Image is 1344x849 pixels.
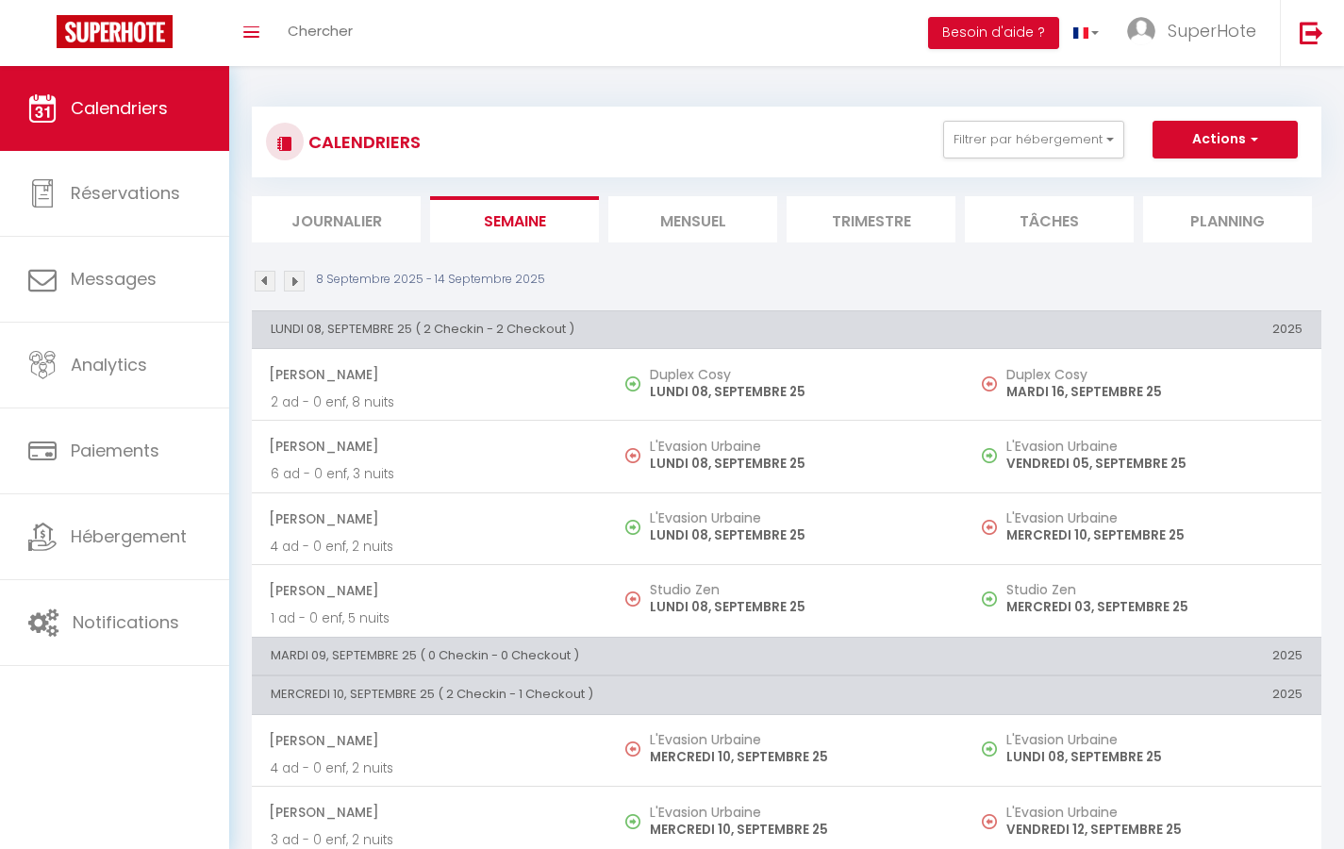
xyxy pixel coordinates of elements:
th: MERCREDI 10, SEPTEMBRE 25 ( 2 Checkin - 1 Checkout ) [252,676,965,714]
th: 2025 [965,637,1321,674]
h5: Duplex Cosy [1006,367,1303,382]
span: [PERSON_NAME] [269,573,589,608]
span: [PERSON_NAME] [269,428,589,464]
img: NO IMAGE [625,591,640,607]
li: Semaine [430,196,599,242]
h5: L'Evasion Urbaine [1006,439,1303,454]
span: SuperHote [1168,19,1256,42]
li: Trimestre [787,196,955,242]
span: Réservations [71,181,180,205]
span: Calendriers [71,96,168,120]
th: 2025 [965,676,1321,714]
span: Analytics [71,353,147,376]
p: 1 ad - 0 enf, 5 nuits [271,608,589,628]
img: NO IMAGE [982,591,997,607]
li: Tâches [965,196,1134,242]
h5: L'Evasion Urbaine [1006,732,1303,747]
img: NO IMAGE [982,448,997,463]
p: MERCREDI 03, SEPTEMBRE 25 [1006,597,1303,617]
button: Actions [1153,121,1298,158]
h5: L'Evasion Urbaine [650,805,946,820]
img: NO IMAGE [982,741,997,757]
h3: CALENDRIERS [304,121,421,163]
li: Mensuel [608,196,777,242]
h5: Duplex Cosy [650,367,946,382]
h5: L'Evasion Urbaine [1006,510,1303,525]
p: LUNDI 08, SEPTEMBRE 25 [650,597,946,617]
h5: Studio Zen [1006,582,1303,597]
span: [PERSON_NAME] [269,357,589,392]
p: LUNDI 08, SEPTEMBRE 25 [650,382,946,402]
img: NO IMAGE [982,814,997,829]
th: LUNDI 08, SEPTEMBRE 25 ( 2 Checkin - 2 Checkout ) [252,310,965,348]
p: 2 ad - 0 enf, 8 nuits [271,392,589,412]
p: LUNDI 08, SEPTEMBRE 25 [1006,747,1303,767]
span: Notifications [73,610,179,634]
p: MERCREDI 10, SEPTEMBRE 25 [650,820,946,840]
button: Filtrer par hébergement [943,121,1124,158]
button: Besoin d'aide ? [928,17,1059,49]
p: 6 ad - 0 enf, 3 nuits [271,464,589,484]
img: logout [1300,21,1323,44]
h5: Studio Zen [650,582,946,597]
th: MARDI 09, SEPTEMBRE 25 ( 0 Checkin - 0 Checkout ) [252,637,965,674]
li: Planning [1143,196,1312,242]
span: Chercher [288,21,353,41]
p: MERCREDI 10, SEPTEMBRE 25 [650,747,946,767]
span: Paiements [71,439,159,462]
p: VENDREDI 05, SEPTEMBRE 25 [1006,454,1303,474]
button: Ouvrir le widget de chat LiveChat [15,8,72,64]
span: [PERSON_NAME] [269,723,589,758]
li: Journalier [252,196,421,242]
h5: L'Evasion Urbaine [1006,805,1303,820]
span: [PERSON_NAME] [269,794,589,830]
img: NO IMAGE [982,520,997,535]
p: 8 Septembre 2025 - 14 Septembre 2025 [316,271,545,289]
h5: L'Evasion Urbaine [650,510,946,525]
img: ... [1127,17,1155,45]
img: NO IMAGE [625,448,640,463]
p: MARDI 16, SEPTEMBRE 25 [1006,382,1303,402]
p: 4 ad - 0 enf, 2 nuits [271,537,589,557]
span: Messages [71,267,157,291]
p: MERCREDI 10, SEPTEMBRE 25 [1006,525,1303,545]
img: Super Booking [57,15,173,48]
img: NO IMAGE [625,741,640,757]
img: NO IMAGE [982,376,997,391]
p: VENDREDI 12, SEPTEMBRE 25 [1006,820,1303,840]
span: Hébergement [71,524,187,548]
span: [PERSON_NAME] [269,501,589,537]
h5: L'Evasion Urbaine [650,439,946,454]
p: LUNDI 08, SEPTEMBRE 25 [650,525,946,545]
th: 2025 [965,310,1321,348]
h5: L'Evasion Urbaine [650,732,946,747]
p: 4 ad - 0 enf, 2 nuits [271,758,589,778]
p: LUNDI 08, SEPTEMBRE 25 [650,454,946,474]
